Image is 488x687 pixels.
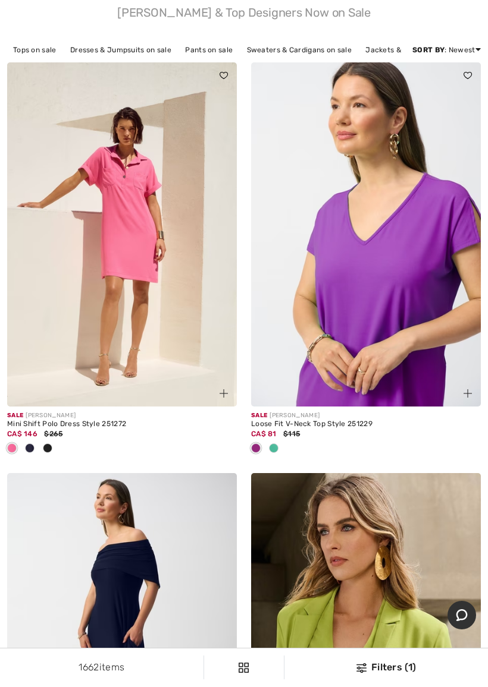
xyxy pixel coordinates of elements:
a: Sweaters & Cardigans on sale [241,42,358,58]
div: Garden green [265,439,283,459]
img: Mini Shift Polo Dress Style 251272. Bubble gum [7,62,237,406]
span: 1662 [79,661,99,673]
div: Purple orchid [247,439,265,459]
div: Bubble gum [3,439,21,459]
span: Sale [7,412,23,419]
span: Sale [251,412,267,419]
img: plus_v2.svg [220,389,228,398]
span: $265 [44,430,62,438]
img: heart_black_full.svg [464,72,472,79]
div: [PERSON_NAME] [7,411,237,420]
img: Filters [356,663,367,673]
span: CA$ 81 [251,430,277,438]
img: plus_v2.svg [464,389,472,398]
div: Filters (1) [292,660,481,675]
div: [PERSON_NAME] [251,411,481,420]
div: Black [39,439,57,459]
a: Dresses & Jumpsuits on sale [64,42,177,58]
a: Pants on sale [179,42,239,58]
div: Midnight Blue [21,439,39,459]
a: Tops on sale [7,42,62,58]
img: Loose Fit V-Neck Top Style 251229. Purple orchid [251,62,481,406]
a: Jackets & Blazers on sale [359,42,462,58]
div: Loose Fit V-Neck Top Style 251229 [251,420,481,428]
span: $115 [283,430,300,438]
span: CA$ 146 [7,430,37,438]
img: heart_black_full.svg [220,72,228,79]
strong: Sort By [412,46,445,54]
span: [PERSON_NAME] & Top Designers Now on Sale [7,2,481,18]
iframe: Opens a widget where you can chat to one of our agents [448,601,476,631]
img: Filters [239,663,249,673]
div: : Newest [412,45,481,55]
div: Mini Shift Polo Dress Style 251272 [7,420,237,428]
